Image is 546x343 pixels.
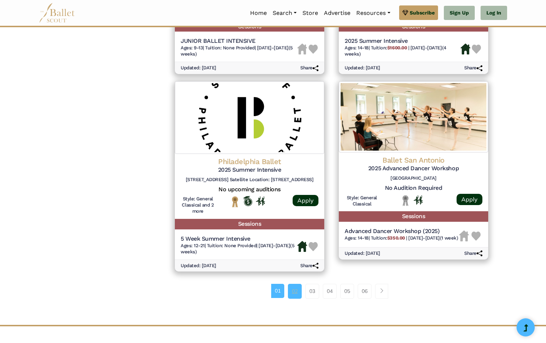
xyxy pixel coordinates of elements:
[345,65,380,71] h6: Updated: [DATE]
[323,284,337,298] a: 04
[175,219,324,229] h5: Sessions
[288,284,302,298] a: 02
[271,284,284,298] a: 01
[181,235,297,243] h5: 5 Week Summer Intensive
[247,5,270,21] a: Home
[345,37,461,45] h5: 2025 Summer Intensive
[300,5,321,21] a: Store
[471,232,481,241] img: Heart
[345,45,461,57] h6: | |
[345,175,482,181] h6: [GEOGRAPHIC_DATA]
[297,44,307,54] img: Housing Unavailable
[353,5,393,21] a: Resources
[410,9,435,17] span: Subscribe
[181,263,216,269] h6: Updated: [DATE]
[230,196,240,207] img: National
[181,177,318,183] h6: [STREET_ADDRESS] Satellite Location: [STREET_ADDRESS]
[300,263,318,269] h6: Share
[293,195,318,206] a: Apply
[305,284,319,298] a: 03
[270,5,300,21] a: Search
[181,243,205,248] span: Ages: 12-21
[207,243,256,248] span: Tuition: None Provided
[181,45,297,57] h6: | |
[340,284,354,298] a: 05
[461,44,470,54] img: Housing Available
[175,81,324,154] img: Logo
[345,235,369,241] span: Ages: 14-18
[181,45,203,50] span: Ages: 9-13
[181,186,318,193] h5: No upcoming auditions
[464,250,482,257] h6: Share
[181,243,294,254] span: [DATE]-[DATE] (5 weeks)
[345,155,482,165] h4: Ballet San Antonio
[472,45,481,54] img: Heart
[256,196,265,206] img: In Person
[481,6,507,20] a: Log In
[339,81,488,152] img: Logo
[321,5,353,21] a: Advertise
[464,65,482,71] h6: Share
[401,195,410,206] img: Local
[181,243,297,255] h6: | |
[457,194,482,205] a: Apply
[345,235,458,241] h6: | |
[345,184,482,192] h5: No Audition Required
[271,284,392,298] nav: Page navigation example
[414,195,423,205] img: In Person
[387,235,405,241] b: $350.00
[309,45,318,54] img: Heart
[297,241,307,252] img: Housing Available
[181,196,215,215] h6: Style: General Classical and 2 more
[181,157,318,166] h4: Philadelphia Ballet
[345,165,482,172] h5: 2025 Advanced Dancer Workshop
[181,166,318,174] h5: 2025 Summer Intensive
[358,284,372,298] a: 06
[339,211,488,222] h5: Sessions
[408,235,458,241] span: [DATE]-[DATE] (1 week)
[243,196,252,206] img: Offers Scholarship
[371,45,408,50] span: Tuition:
[181,37,297,45] h5: JUNIOR BALLET INTENSIVE
[345,228,458,235] h5: Advanced Dancer Workshop (2025)
[444,6,475,20] a: Sign Up
[181,45,293,57] span: [DATE]-[DATE] (5 weeks)
[371,235,406,241] span: Tuition:
[205,45,254,50] span: Tuition: None Provided
[300,65,318,71] h6: Share
[309,242,318,251] img: Heart
[402,9,408,17] img: gem.svg
[345,45,446,57] span: [DATE]-[DATE] (4 weeks)
[387,45,407,50] b: $1600.00
[399,5,438,20] a: Subscribe
[345,250,380,257] h6: Updated: [DATE]
[181,65,216,71] h6: Updated: [DATE]
[345,45,369,50] span: Ages: 14-18
[459,230,469,241] img: Housing Unavailable
[345,195,379,207] h6: Style: General Classical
